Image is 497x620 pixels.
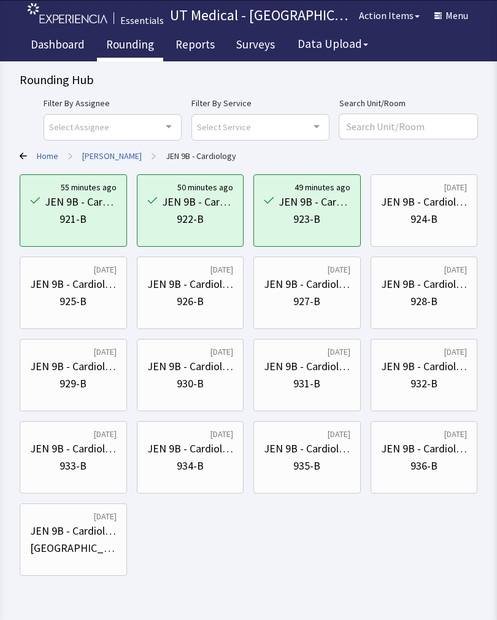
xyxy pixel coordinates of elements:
div: [GEOGRAPHIC_DATA] [30,540,117,557]
div: JEN 9B - Cardiology [381,358,468,375]
div: 932-B [410,375,437,392]
a: Surveys [227,31,284,61]
div: JEN 9B - Cardiology [381,440,468,457]
div: 931-B [293,375,320,392]
div: [DATE] [94,346,117,358]
div: 929-B [60,375,87,392]
div: 924-B [410,211,437,228]
div: JEN 9B - Cardiology [147,440,234,457]
div: [DATE] [94,428,117,440]
label: Filter By Assignee [44,96,182,110]
label: Filter By Service [191,96,329,110]
div: JEN 9B - Cardiology [381,193,468,211]
div: 927-B [293,293,320,310]
div: JEN 9B - Cardiology [30,276,117,293]
div: 930-B [177,375,204,392]
div: 922-B [177,211,204,228]
div: JEN 9B - Cardiology [30,522,117,540]
div: JEN 9B - Cardiology [147,276,234,293]
div: JEN 9B - Cardiology [162,193,234,211]
a: Jennie Sealy [82,150,142,162]
label: Search Unit/Room [339,96,477,110]
div: [DATE] [328,428,350,440]
p: UT Medical - [GEOGRAPHIC_DATA][US_STATE] [170,6,352,25]
div: 926-B [177,293,204,310]
a: JEN 9B - Cardiology [166,150,236,162]
div: [DATE] [328,346,350,358]
div: JEN 9B - Cardiology [264,358,350,375]
div: JEN 9B - Cardiology [264,440,350,457]
div: [DATE] [328,263,350,276]
div: Rounding Hub [20,71,477,88]
div: JEN 9B - Cardiology [30,358,117,375]
a: Dashboard [21,31,94,61]
div: JEN 9B - Cardiology [30,440,117,457]
div: [DATE] [444,263,467,276]
div: JEN 9B - Cardiology [381,276,468,293]
div: 936-B [410,457,437,475]
div: [DATE] [210,263,233,276]
div: 50 minutes ago [177,181,233,193]
span: > [152,144,156,168]
div: [DATE] [210,428,233,440]
span: > [68,144,72,168]
span: Select Assignee [49,120,109,134]
div: 921-B [60,211,87,228]
div: 933-B [60,457,87,475]
div: [DATE] [94,263,117,276]
div: [DATE] [210,346,233,358]
a: Rounding [97,31,163,61]
div: 923-B [293,211,320,228]
div: 49 minutes ago [295,181,350,193]
div: Essentials [120,13,164,28]
button: Data Upload [290,33,376,55]
div: JEN 9B - Cardiology [279,193,350,211]
button: Action Items [352,3,427,28]
div: [DATE] [444,428,467,440]
div: [DATE] [444,181,467,193]
img: experiencia_logo.png [28,3,107,23]
div: [DATE] [94,510,117,522]
div: 925-B [60,293,87,310]
a: Home [37,150,58,162]
div: JEN 9B - Cardiology [147,358,234,375]
span: Select Service [197,120,251,134]
div: JEN 9B - Cardiology [45,193,117,211]
div: 935-B [293,457,320,475]
div: JEN 9B - Cardiology [264,276,350,293]
div: 934-B [177,457,204,475]
button: Menu [427,3,476,28]
a: Reports [166,31,224,61]
input: Search Unit/Room [339,114,477,139]
div: 928-B [410,293,437,310]
div: [DATE] [444,346,467,358]
div: 55 minutes ago [61,181,117,193]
